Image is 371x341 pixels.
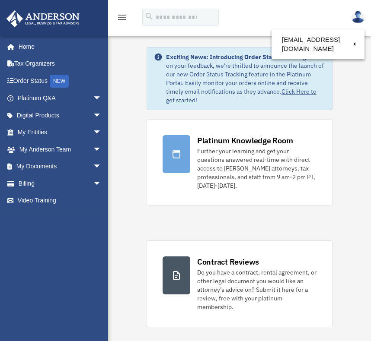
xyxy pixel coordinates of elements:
i: menu [117,12,127,22]
div: Contract Reviews [197,256,259,267]
a: Platinum Q&Aarrow_drop_down [6,90,115,107]
a: Digital Productsarrow_drop_down [6,107,115,124]
span: arrow_drop_down [93,107,110,124]
a: Tax Organizers [6,55,115,73]
strong: Exciting News: Introducing Order Status Tracking! [166,53,308,61]
div: Based on your feedback, we're thrilled to announce the launch of our new Order Status Tracking fe... [166,53,325,104]
img: User Pic [352,11,365,23]
span: arrow_drop_down [93,158,110,176]
div: Do you have a contract, rental agreement, or other legal document you would like an attorney's ad... [197,268,317,311]
a: My Documentsarrow_drop_down [6,158,115,175]
div: NEW [50,75,69,88]
span: arrow_drop_down [93,124,110,142]
a: My Anderson Teamarrow_drop_down [6,141,115,158]
span: arrow_drop_down [93,175,110,193]
a: Click Here to get started! [166,88,317,104]
a: Order StatusNEW [6,72,115,90]
a: Video Training [6,192,115,209]
img: Anderson Advisors Platinum Portal [4,10,82,27]
div: Platinum Knowledge Room [197,135,293,146]
div: Further your learning and get your questions answered real-time with direct access to [PERSON_NAM... [197,147,317,190]
a: Contract Reviews Do you have a contract, rental agreement, or other legal document you would like... [147,240,333,327]
a: Home [6,38,110,55]
a: My Entitiesarrow_drop_down [6,124,115,141]
a: [EMAIL_ADDRESS][DOMAIN_NAME] [272,32,365,57]
a: Billingarrow_drop_down [6,175,115,192]
a: Platinum Knowledge Room Further your learning and get your questions answered real-time with dire... [147,119,333,206]
span: arrow_drop_down [93,141,110,158]
span: arrow_drop_down [93,90,110,107]
a: menu [117,15,127,22]
i: search [144,12,154,21]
